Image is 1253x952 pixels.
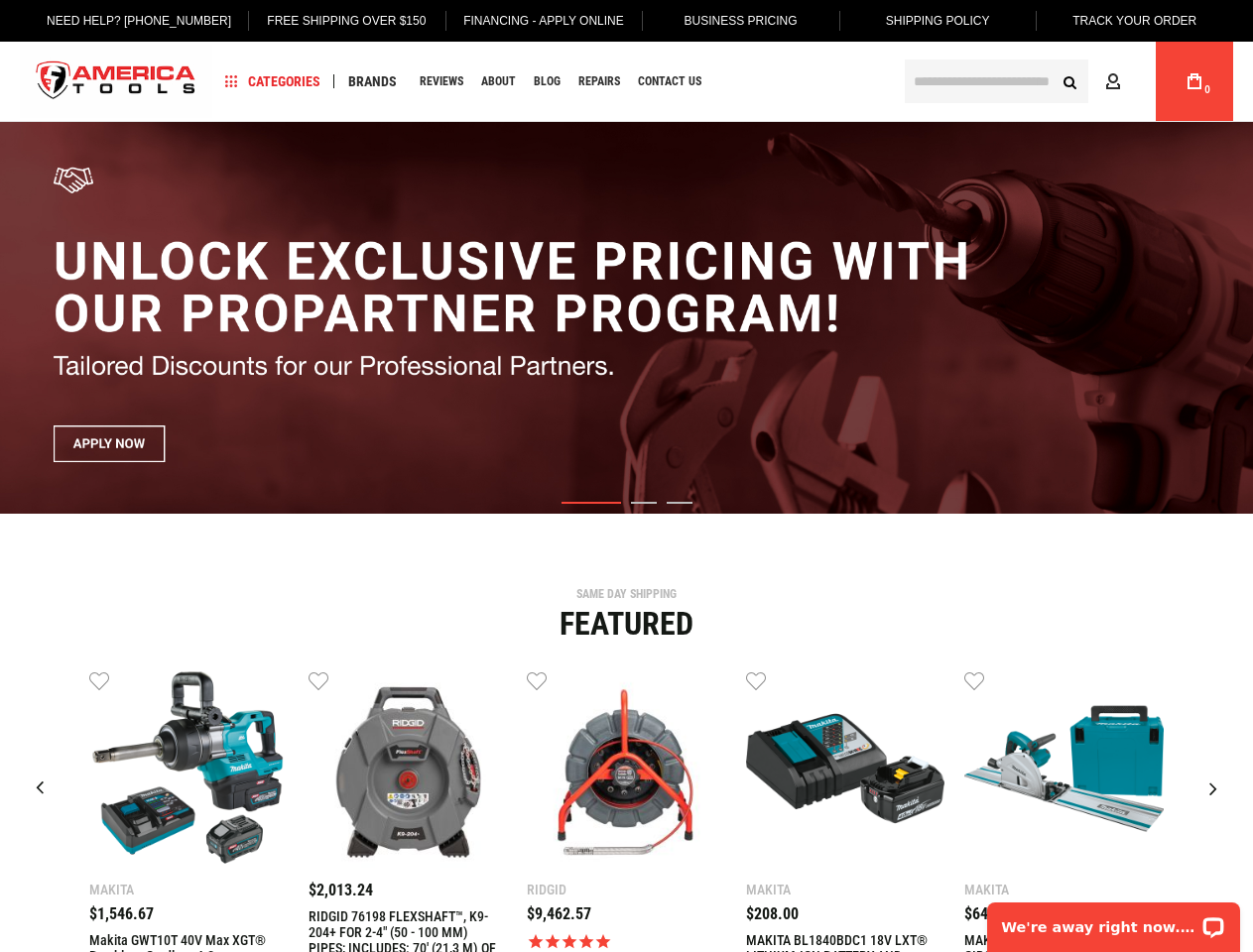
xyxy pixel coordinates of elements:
[1051,62,1088,100] button: Search
[309,881,373,899] span: $2,013.24
[569,68,629,95] a: Repairs
[89,904,154,923] span: $1,546.67
[472,68,525,95] a: About
[964,883,1164,896] div: Makita
[1189,764,1238,813] div: Next slide
[348,74,397,88] span: Brands
[411,68,472,95] a: Reviews
[746,669,945,869] img: MAKITA BL1840BDC1 18V LXT® LITHIUM-ION BATTERY AND CHARGER STARTER PACK, BL1840B, DC18RC (4.0AH)
[629,68,710,95] a: Contact Us
[20,45,212,119] img: America Tools
[746,904,799,923] span: $208.00
[527,883,726,896] div: Ridgid
[886,14,990,28] span: Shipping Policy
[420,75,463,87] span: Reviews
[964,669,1164,874] a: MAKITA SP6000J1 6-1/2" PLUNGE CIRCULAR SAW, 55" GUIDE RAIL, 12 AMP, ELECTRIC BRAKE, CASE
[225,74,320,88] span: Categories
[1204,84,1210,95] span: 0
[525,68,569,95] a: Blog
[481,75,516,87] span: About
[964,904,1017,923] span: $642.67
[534,75,561,87] span: Blog
[15,608,1238,640] div: Featured
[216,68,329,95] a: Categories
[89,669,289,874] a: Makita GWT10T 40V max XGT® Brushless Cordless 4‑Sp. High‑Torque 1" Sq. Drive D‑Handle Extended An...
[15,588,1238,600] div: SAME DAY SHIPPING
[964,669,1164,869] img: MAKITA SP6000J1 6-1/2" PLUNGE CIRCULAR SAW, 55" GUIDE RAIL, 12 AMP, ELECTRIC BRAKE, CASE
[527,904,591,923] span: $9,462.57
[15,764,64,813] div: Previous slide
[89,669,289,869] img: Makita GWT10T 40V max XGT® Brushless Cordless 4‑Sp. High‑Torque 1" Sq. Drive D‑Handle Extended An...
[527,932,726,951] span: Rated 5.0 out of 5 stars 1 reviews
[746,669,945,874] a: MAKITA BL1840BDC1 18V LXT® LITHIUM-ION BATTERY AND CHARGER STARTER PACK, BL1840B, DC18RC (4.0AH)
[638,75,701,87] span: Contact Us
[527,669,726,869] img: RIDGID 76883 SEESNAKE® MINI PRO
[309,669,508,874] a: RIDGID 76198 FLEXSHAFT™, K9-204+ FOR 2-4
[746,883,945,896] div: Makita
[309,669,508,869] img: RIDGID 76198 FLEXSHAFT™, K9-204+ FOR 2-4
[1176,42,1213,121] a: 0
[20,45,212,119] a: store logo
[974,890,1253,952] iframe: LiveChat chat widget
[527,669,726,874] a: RIDGID 76883 SEESNAKE® MINI PRO
[339,68,406,95] a: Brands
[89,883,289,896] div: Makita
[578,75,620,87] span: Repairs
